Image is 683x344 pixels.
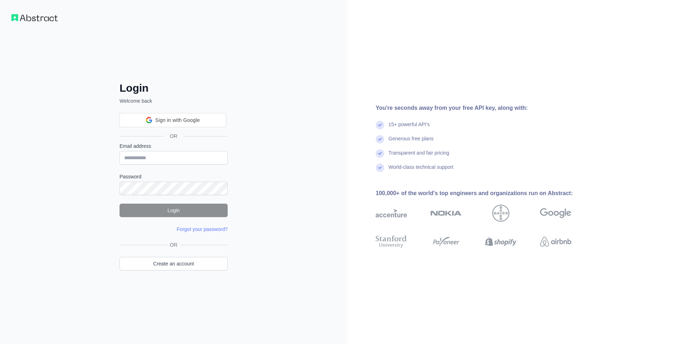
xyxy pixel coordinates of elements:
div: Sign in with Google [120,113,226,127]
div: Generous free plans [388,135,434,149]
p: Welcome back [120,97,228,104]
img: payoneer [430,234,462,249]
div: You're seconds away from your free API key, along with: [376,104,594,112]
img: shopify [485,234,517,249]
img: nokia [430,205,462,222]
img: check mark [376,121,384,129]
a: Create an account [120,257,228,270]
h2: Login [120,82,228,95]
img: check mark [376,135,384,144]
a: Forgot your password? [177,226,228,232]
div: Transparent and fair pricing [388,149,449,163]
label: Password [120,173,228,180]
img: Workflow [11,14,58,21]
img: bayer [492,205,509,222]
div: 15+ powerful API's [388,121,430,135]
img: check mark [376,163,384,172]
label: Email address [120,143,228,150]
img: check mark [376,149,384,158]
span: OR [167,241,180,248]
img: google [540,205,571,222]
img: airbnb [540,234,571,249]
span: Sign in with Google [155,117,200,124]
div: World-class technical support [388,163,454,178]
img: stanford university [376,234,407,249]
button: Login [120,204,228,217]
span: OR [164,133,183,140]
img: accenture [376,205,407,222]
div: 100,000+ of the world's top engineers and organizations run on Abstract: [376,189,594,198]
